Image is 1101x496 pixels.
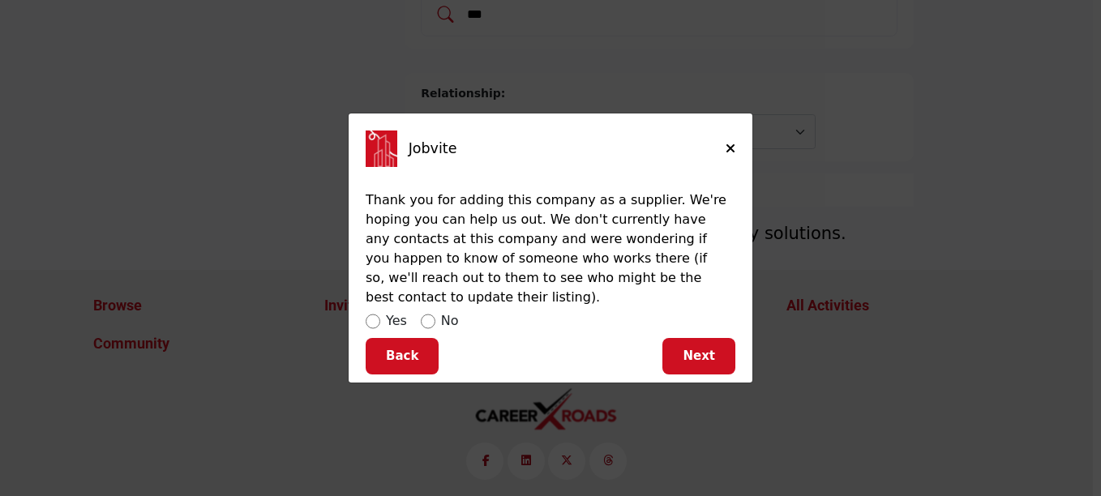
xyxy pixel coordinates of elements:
img: Jobvite Logo [366,130,402,167]
label: Yes [386,311,407,331]
button: Next [662,338,735,374]
button: Back [366,338,439,374]
button: Close [726,140,735,157]
label: Thank you for adding this company as a supplier. We're hoping you can help us out. We don't curre... [366,184,727,307]
span: Back [386,348,418,363]
label: No [441,311,459,331]
span: Next [683,348,715,363]
h5: Jobvite [409,140,726,157]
